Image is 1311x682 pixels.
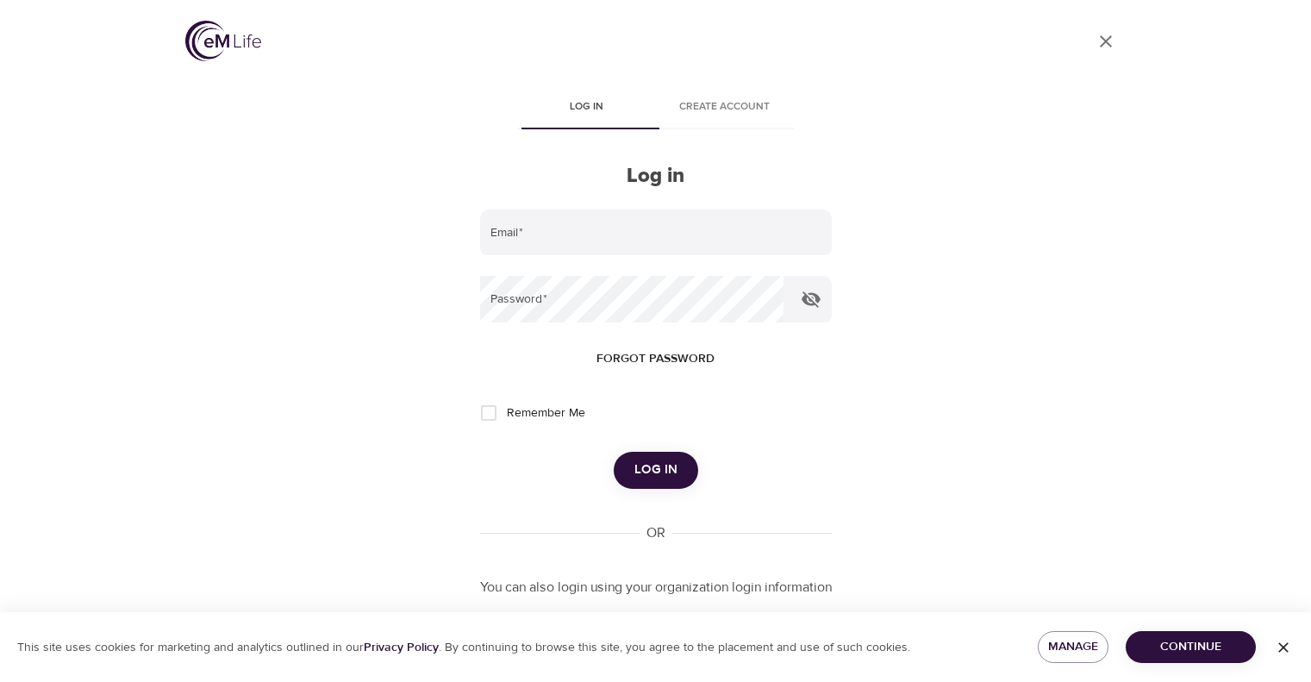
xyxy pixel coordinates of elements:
p: You can also login using your organization login information [480,578,832,598]
span: Forgot password [596,348,715,370]
span: Manage [1052,636,1096,658]
button: Forgot password [590,343,721,375]
img: logo [185,21,261,61]
span: Create account [666,98,783,116]
button: Manage [1038,631,1109,663]
span: Log in [634,459,677,481]
button: Log in [614,452,698,488]
a: close [1085,21,1127,62]
button: Continue [1126,631,1256,663]
span: Continue [1139,636,1242,658]
a: Privacy Policy [364,640,439,655]
span: Remember Me [507,404,585,422]
span: Log in [528,98,646,116]
div: OR [640,523,672,543]
h2: Log in [480,164,832,189]
div: disabled tabs example [480,88,832,129]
